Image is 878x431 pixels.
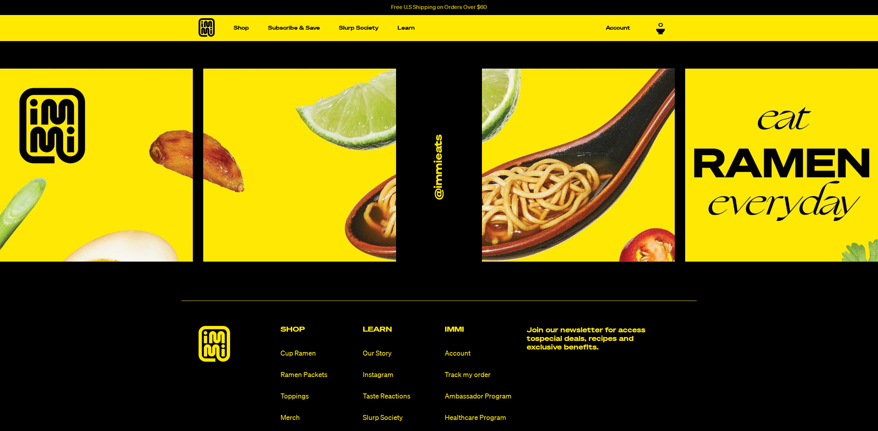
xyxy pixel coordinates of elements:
a: Ramen Packets [281,370,357,380]
h2: Immi [445,326,521,333]
nav: Main navigation [231,15,633,41]
a: Slurp Society [363,413,439,423]
h2: Learn [363,326,439,333]
a: Slurp Society [336,23,381,34]
a: Track my order [445,370,521,380]
img: immieats [199,326,230,362]
h2: Shop [281,326,357,333]
a: Learn [395,23,418,34]
img: Instagram [685,69,878,262]
p: Free U.S Shipping on Orders Over $60 [391,4,487,11]
a: Toppings [281,392,357,401]
a: Account [445,349,521,358]
a: 0 [656,22,665,34]
a: Shop [231,23,252,34]
a: @immieats [433,134,445,199]
a: Taste Reactions [363,392,439,401]
a: Healthcare Program [445,413,521,423]
a: Account [603,23,633,34]
a: Subscribe & Save [265,23,323,34]
a: Instagram [363,370,439,380]
a: Ambassador Program [445,392,521,401]
h2: Join our newsletter for access to special deals, recipes and exclusive benefits. [527,326,650,352]
span: 0 [658,22,663,29]
img: Instagram [203,69,396,262]
a: Cup Ramen [281,349,357,358]
a: Our Story [363,349,439,358]
a: Merch [281,413,357,423]
img: Instagram [482,69,675,262]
